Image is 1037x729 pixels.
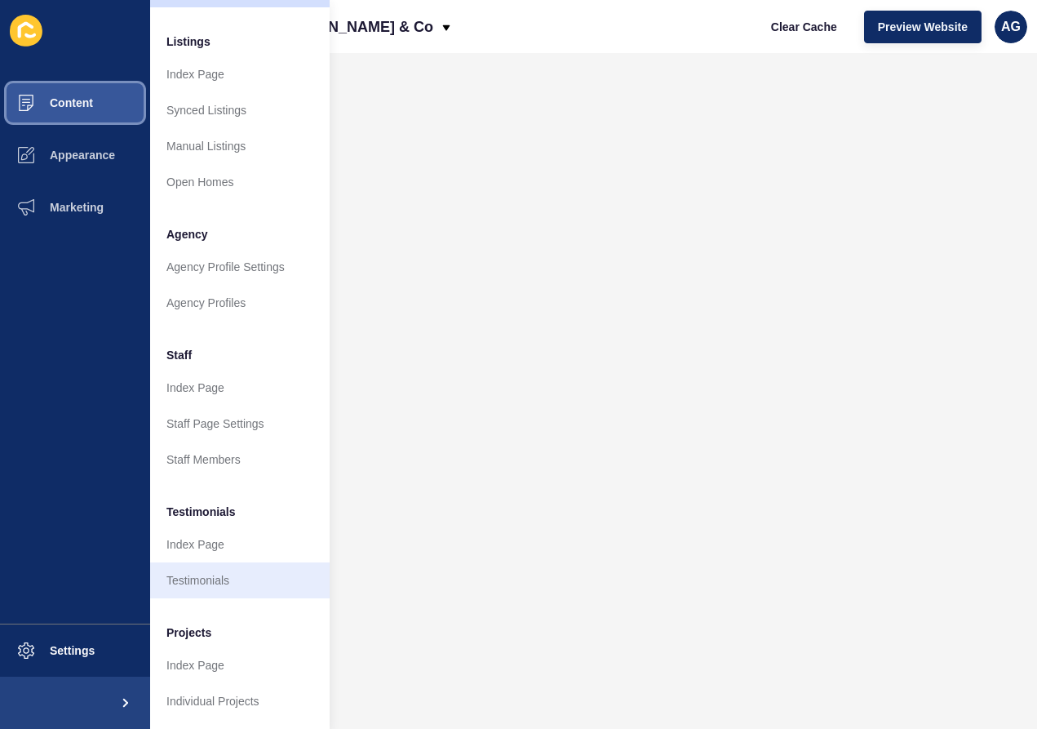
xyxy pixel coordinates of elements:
[166,625,211,641] span: Projects
[150,370,330,406] a: Index Page
[150,249,330,285] a: Agency Profile Settings
[166,504,236,520] span: Testimonials
[166,226,208,242] span: Agency
[166,347,192,363] span: Staff
[150,406,330,442] a: Staff Page Settings
[150,527,330,562] a: Index Page
[150,128,330,164] a: Manual Listings
[757,11,851,43] button: Clear Cache
[150,56,330,92] a: Index Page
[771,19,837,35] span: Clear Cache
[1001,19,1021,35] span: AG
[864,11,982,43] button: Preview Website
[150,647,330,683] a: Index Page
[150,683,330,719] a: Individual Projects
[878,19,968,35] span: Preview Website
[150,92,330,128] a: Synced Listings
[166,33,211,50] span: Listings
[150,562,330,598] a: Testimonials
[150,285,330,321] a: Agency Profiles
[150,442,330,478] a: Staff Members
[150,164,330,200] a: Open Homes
